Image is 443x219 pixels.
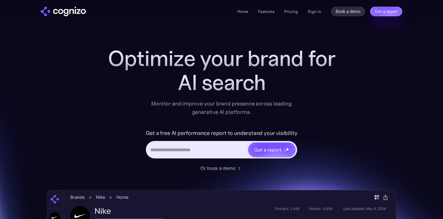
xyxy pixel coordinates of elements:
a: Home [237,9,248,14]
img: star [285,147,289,151]
a: Features [258,9,275,14]
a: Get a report [370,7,402,16]
div: Or book a demo [200,164,235,172]
img: star [284,150,286,152]
a: Book a demo [331,7,366,16]
a: Get a reportstarstarstar [247,142,296,158]
h1: Optimize your brand for [101,46,342,70]
div: Monitor and improve your brand presence across leading generative AI platforms. [147,99,296,116]
a: Sign in [308,8,321,15]
img: star [284,148,285,149]
div: Get a report [254,146,281,153]
a: Or book a demo [200,164,243,172]
a: home [41,7,86,16]
label: Get a free AI performance report to understand your visibility [146,128,297,138]
form: Hero URL Input Form [146,128,297,161]
div: AI search [101,70,342,95]
a: Pricing [284,9,298,14]
img: cognizo logo [41,7,86,16]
